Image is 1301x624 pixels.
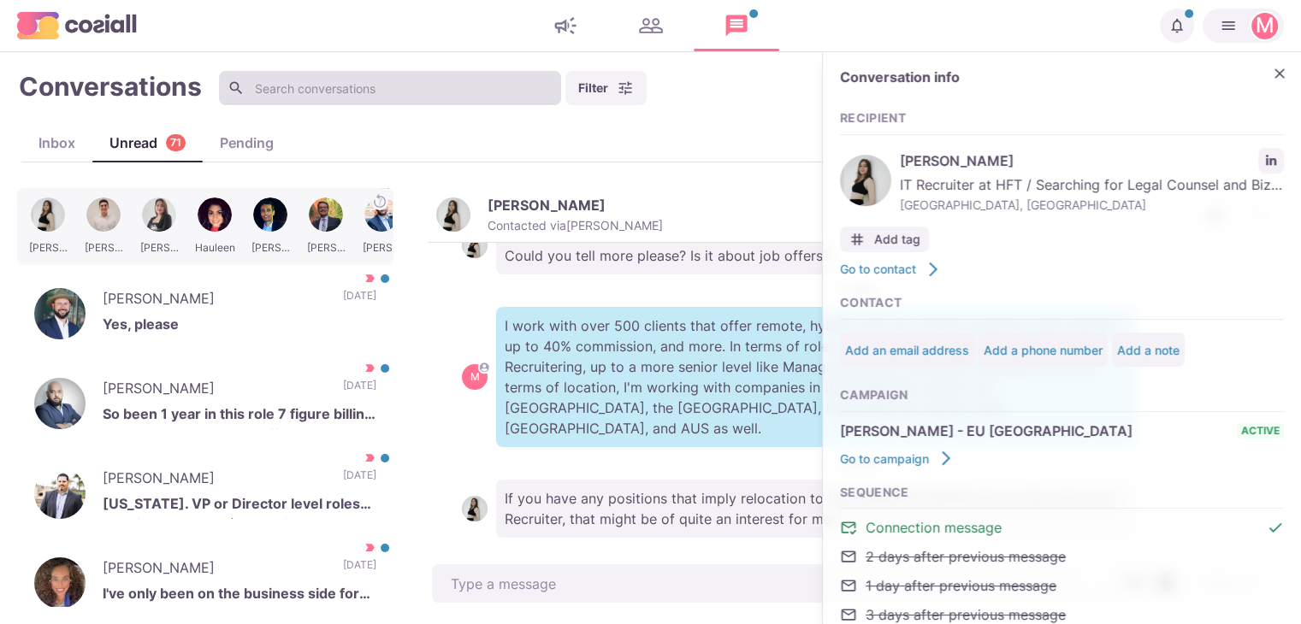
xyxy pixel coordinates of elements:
[480,362,489,372] svg: avatar
[1203,9,1284,43] button: Martin
[1237,423,1284,439] span: active
[496,216,838,274] p: Hi [PERSON_NAME]! Could you tell more please? Is it about job offers?
[34,468,86,519] img: John Madrigal
[103,314,376,339] p: Yes, please
[900,174,1284,195] span: IT Recruiter at HFT / Searching for Legal Counsel and BizDev ([GEOGRAPHIC_DATA])
[840,69,1258,85] h2: Conversation info
[34,288,86,339] img: Victor Levin
[343,468,376,493] p: [DATE]
[1117,343,1180,357] button: Add a note
[1258,148,1284,174] a: LinkedIn profile link
[845,343,969,357] button: Add an email address
[866,517,1002,538] span: Connection message
[203,132,291,153] div: Pending
[840,388,1284,403] h3: Campaign
[436,197,470,232] img: Sophia Aksenova
[1160,9,1194,43] button: Notifications
[34,557,86,609] img: Cori Flowers
[432,564,1186,603] textarea: To enrich screen reader interactions, please activate Accessibility in Grammarly extension settings
[840,261,942,278] a: Go to contact
[900,196,1284,214] span: [GEOGRAPHIC_DATA], [GEOGRAPHIC_DATA]
[103,378,326,403] p: [PERSON_NAME]
[565,71,647,105] button: Filter
[900,150,1250,171] span: [PERSON_NAME]
[866,546,1066,567] span: 2 days after previous message
[103,288,326,314] p: [PERSON_NAME]
[840,296,1284,310] h3: Contact
[840,486,1284,500] h3: Sequence
[496,307,1138,447] p: I work with over 500 clients that offer remote, hybrid, and non-remote positions, high salaries, ...
[103,557,326,583] p: [PERSON_NAME]
[840,111,1284,126] h3: Recipient
[21,132,92,153] div: Inbox
[840,421,1132,441] span: [PERSON_NAME] - EU [GEOGRAPHIC_DATA]
[462,496,488,521] img: Sophia Aksenova
[462,233,488,258] img: Sophia Aksenova
[436,197,663,233] button: Sophia Aksenova[PERSON_NAME]Contacted via[PERSON_NAME]
[170,135,181,151] p: 71
[1256,15,1274,36] div: Martin
[219,71,561,105] input: Search conversations
[92,132,203,153] div: Unread
[496,480,1138,538] p: If you have any positions that imply relocation to [GEOGRAPHIC_DATA] and on-site work as a Recrui...
[343,557,376,583] p: [DATE]
[866,575,1056,596] span: 1 day after previous message
[840,450,955,467] a: Go to campaign
[103,403,376,429] p: So been 1 year in this role 7 figure billing revenue Do let me know if any leadership roles comes...
[34,378,86,429] img: Shrey Sharma
[103,468,326,493] p: [PERSON_NAME]
[840,227,929,252] button: Add tag
[488,197,606,214] p: [PERSON_NAME]
[488,218,663,233] p: Contacted via [PERSON_NAME]
[840,155,891,206] img: Sophia Aksenova
[984,343,1103,357] button: Add a phone number
[17,12,137,38] img: logo
[103,583,376,609] p: I've only been on the business side for like 5 months, I was doing more on the client relationshi...
[103,493,376,519] p: [US_STATE]. VP or Director level roles working remotely. $200k+ in comp.
[1267,61,1292,86] button: Close
[343,378,376,403] p: [DATE]
[470,372,480,382] div: Martin
[343,288,376,314] p: [DATE]
[19,71,202,102] h1: Conversations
